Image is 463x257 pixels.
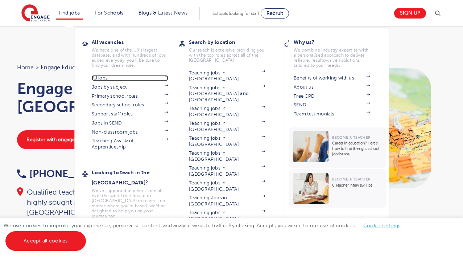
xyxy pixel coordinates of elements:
[92,120,168,126] a: Jobs in SEND
[92,138,168,150] a: Teaching Assistant Apprenticeship
[92,111,168,117] a: Support staff roles
[17,168,121,179] a: [PHONE_NUMBER]
[212,11,259,16] span: Schools looking for staff
[17,64,34,71] a: Home
[17,79,224,116] h1: Engage Education [GEOGRAPHIC_DATA]
[92,37,179,47] h3: All vacancies
[92,167,179,188] h3: Looking to teach in the [GEOGRAPHIC_DATA]?
[294,93,370,99] a: Free CPD
[332,183,383,188] p: 6 Teacher Interview Tips
[189,165,265,177] a: Teaching jobs in [GEOGRAPHIC_DATA]
[17,130,103,149] a: Register with engage [DATE]!
[59,10,80,16] a: Find jobs
[17,63,224,72] nav: breadcrumb
[189,210,265,222] a: Teaching jobs in [GEOGRAPHIC_DATA]
[92,93,168,99] a: Primary school roles
[92,48,168,68] p: We have one of the UK's largest database. and with hundreds of jobs added everyday. you'll be sur...
[41,63,150,72] span: Engage Education [GEOGRAPHIC_DATA]
[289,127,388,168] a: Become a TeacherCareer in education? Here’s how to find the right school job for you
[294,102,370,108] a: SEND
[332,140,383,157] p: Career in education? Here’s how to find the right school job for you
[294,111,370,117] a: Team testimonials
[189,180,265,192] a: Teaching jobs in [GEOGRAPHIC_DATA]
[189,48,265,63] p: Our reach is extensive providing you with the top roles across all of the [GEOGRAPHIC_DATA]
[17,187,224,228] div: Qualified teachers from the [GEOGRAPHIC_DATA] are highly sought after in many schools across the ...
[189,135,265,147] a: Teaching jobs in [GEOGRAPHIC_DATA]
[266,11,283,16] span: Recruit
[189,121,265,132] a: Teaching jobs in [GEOGRAPHIC_DATA]
[294,37,381,68] a: Why us?We combine industry expertise with a personalised approach to deliver reliable, results-dr...
[294,75,370,81] a: Benefits of working with us
[4,223,408,244] span: We use cookies to improve your experience, personalise content, and analyse website traffic. By c...
[332,135,370,139] span: Become a Teacher
[294,37,381,47] h3: Why us?
[363,223,401,228] a: Cookie settings
[92,37,179,68] a: All vacanciesWe have one of the UK's largest database. and with hundreds of jobs added everyday. ...
[261,8,289,19] a: Recruit
[189,70,265,82] a: Teaching jobs in [GEOGRAPHIC_DATA]
[92,167,179,219] a: Looking to teach in the [GEOGRAPHIC_DATA]?We've supported teachers from all over the world to rel...
[189,106,265,118] a: Teaching jobs in [GEOGRAPHIC_DATA]
[189,37,276,63] a: Search by locationOur reach is extensive providing you with the top roles across all of the [GEOG...
[332,177,370,181] span: Become a Teacher
[92,129,168,135] a: Non-classroom jobs
[21,4,50,23] img: Engage Education
[92,102,168,108] a: Secondary school roles
[36,64,39,71] span: >
[92,84,168,90] a: Jobs by subject
[189,195,265,207] a: Teaching Jobs in [GEOGRAPHIC_DATA]
[95,10,123,16] a: For Schools
[139,10,188,16] a: Blogs & Latest News
[189,150,265,162] a: Teaching jobs in [GEOGRAPHIC_DATA]
[294,84,370,90] a: About us
[189,37,276,47] h3: Search by location
[92,75,168,81] a: All jobs
[294,48,370,68] p: We combine industry expertise with a personalised approach to deliver reliable, results-driven so...
[394,8,426,19] a: Sign up
[5,231,86,251] a: Accept all cookies
[189,85,265,103] a: Teaching jobs in [GEOGRAPHIC_DATA] and [GEOGRAPHIC_DATA]
[92,188,168,219] p: We've supported teachers from all over the world to relocate to [GEOGRAPHIC_DATA] to teach - no m...
[289,169,388,208] a: Become a Teacher6 Teacher Interview Tips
